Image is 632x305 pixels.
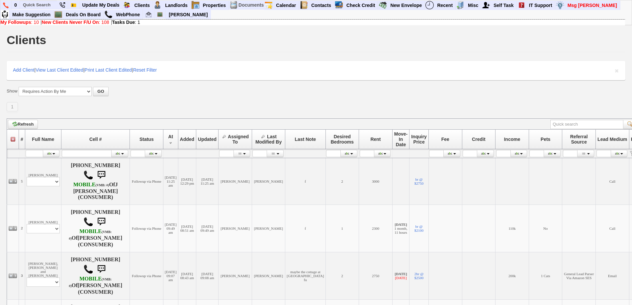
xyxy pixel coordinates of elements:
label: Show [7,88,18,94]
td: [PERSON_NAME] [252,205,285,252]
td: Followup via Phone [130,252,163,299]
span: At [168,134,173,139]
b: Tasks Due [112,20,135,25]
img: su2.jpg [1,10,9,19]
a: Add Client [13,67,35,73]
a: Contacts [309,1,334,10]
h1: Clients [7,34,46,46]
span: Last Note [295,137,316,142]
font: MOBILE [79,276,102,282]
td: [PERSON_NAME] [252,158,285,205]
input: Quick Search [20,1,57,9]
a: Properties [200,1,229,10]
img: chalkboard.png [157,12,163,17]
td: [PERSON_NAME] [25,205,61,252]
span: Cell # [89,137,102,142]
b: AT&T Wireless [73,182,109,188]
img: call.png [83,170,93,180]
font: [DATE] [395,276,406,280]
b: My Followups [0,20,31,25]
td: [DATE] 11:25 am [196,158,219,205]
input: Quick search [550,120,623,129]
a: 0 [12,1,20,9]
th: # [19,129,25,149]
td: 2 [19,205,25,252]
span: Inquiry Price [411,134,427,145]
td: Call [596,205,629,252]
a: Make Suggestion [10,10,53,19]
a: Clients [132,1,153,10]
font: MOBILE [73,182,96,188]
font: MOBILE [79,228,102,234]
a: Landlords [162,1,191,10]
font: (VMB: #) [69,277,112,288]
img: Bookmark.png [71,2,76,8]
a: Update My Deals [79,1,122,9]
td: 2750 [359,252,393,299]
td: [PERSON_NAME] [25,158,61,205]
td: [DATE] 12:29 pm [178,158,196,205]
td: 1 month, 11 hours [392,205,409,252]
a: br @ $2100 [414,224,424,232]
h4: [PHONE_NUMBER] Of (CONSUMER) [63,257,129,295]
img: creditreport.png [335,1,343,9]
td: 3000 [359,158,393,205]
span: Added [180,137,195,142]
a: IT Support [526,1,555,10]
img: contact.png [300,1,308,9]
img: docs.png [229,1,238,9]
img: chalkboard.png [54,10,62,19]
td: [PERSON_NAME], [PERSON_NAME] and [PERSON_NAME] [25,252,61,299]
span: Desired Bedrooms [331,134,354,145]
a: WebPhone [113,10,143,19]
a: New Clients Never F/U On: 108 [42,20,109,25]
b: [PERSON_NAME] [78,282,123,288]
td: 1 [19,158,25,205]
img: sms.png [95,168,108,182]
img: sms.png [95,263,108,276]
img: properties.png [191,1,200,9]
img: phone.png [3,2,9,8]
td: f [285,205,325,252]
td: [PERSON_NAME] [219,205,252,252]
td: 1 [325,205,359,252]
td: 2 [325,158,359,205]
td: 2 [325,252,359,299]
img: call.png [83,264,93,274]
td: f [285,158,325,205]
td: 110k [496,205,529,252]
b: [DATE] [395,272,407,276]
a: Self Task [491,1,516,10]
td: Email [596,252,629,299]
b: T-Mobile USA, Inc. [69,276,112,288]
td: Documents [238,1,264,10]
span: Credit [472,137,485,142]
a: Msg [PERSON_NAME] [565,1,620,10]
span: Updated [198,137,217,142]
font: Msg [PERSON_NAME] [568,3,617,8]
td: Call [596,158,629,205]
span: Move-In Date [394,131,407,147]
span: Pets [541,137,551,142]
td: [DATE] 09:49 am [196,205,219,252]
span: Assigned To [228,134,249,145]
span: Fee [441,137,449,142]
span: Full Name [32,137,54,142]
td: [DATE] 09:08 am [196,252,219,299]
div: | | | [7,61,625,80]
a: [PERSON_NAME] [166,10,210,19]
td: [PERSON_NAME] [219,252,252,299]
td: [DATE] 08:43 am [178,252,196,299]
td: [DATE] 08:51 am [178,205,196,252]
h4: [PHONE_NUMBER] Of (CONSUMER) [63,162,129,200]
a: 1 [7,102,18,111]
img: recent.png [425,1,434,9]
a: Misc [465,1,481,10]
span: Lead Medium [597,137,627,142]
td: No [529,205,562,252]
span: Last Modified By [255,134,282,145]
a: 2br @ $2500 [414,272,424,280]
td: maybe the cottage at [GEOGRAPHIC_DATA] fu [285,252,325,299]
div: | | [0,20,625,25]
img: appt_icon.png [264,1,273,9]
